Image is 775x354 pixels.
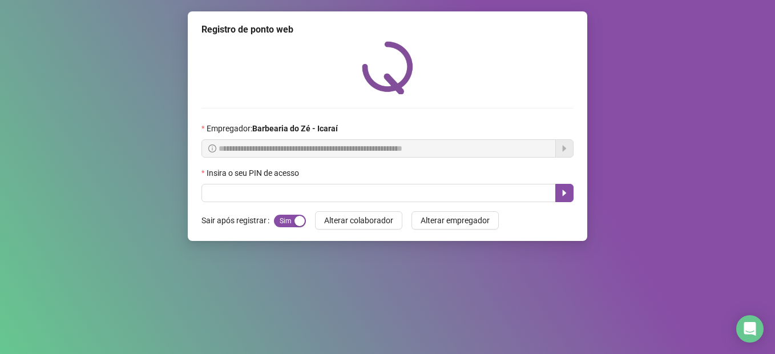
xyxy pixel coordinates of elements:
div: Open Intercom Messenger [736,315,764,343]
button: Alterar empregador [411,211,499,230]
img: QRPoint [362,41,413,94]
div: Registro de ponto web [201,23,574,37]
span: Empregador : [207,122,338,135]
label: Insira o seu PIN de acesso [201,167,306,179]
span: caret-right [560,188,569,198]
button: Alterar colaborador [315,211,402,230]
span: info-circle [208,144,216,152]
label: Sair após registrar [201,211,274,230]
span: Alterar empregador [421,214,490,227]
span: Alterar colaborador [324,214,393,227]
strong: Barbearia do Zé - Icaraí [252,124,338,133]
